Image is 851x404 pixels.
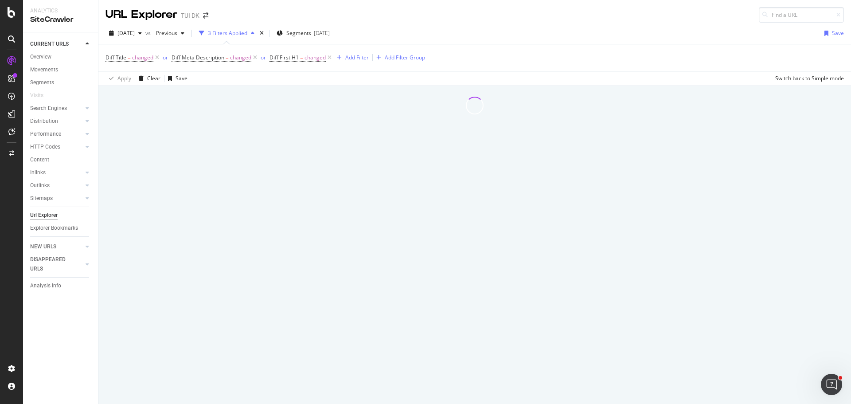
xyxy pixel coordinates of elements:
[181,11,199,20] div: TUI DK
[30,211,58,220] div: Url Explorer
[30,39,83,49] a: CURRENT URLS
[208,29,247,37] div: 3 Filters Applied
[30,224,78,233] div: Explorer Bookmarks
[30,155,49,165] div: Content
[772,71,844,86] button: Switch back to Simple mode
[30,7,91,15] div: Analytics
[147,75,160,82] div: Clear
[30,65,58,75] div: Movements
[261,54,266,61] div: or
[30,155,92,165] a: Content
[30,194,83,203] a: Sitemaps
[30,255,83,274] a: DISAPPEARED URLS
[152,26,188,40] button: Previous
[261,53,266,62] button: or
[132,51,153,64] span: changed
[105,71,131,86] button: Apply
[258,29,265,38] div: times
[152,29,177,37] span: Previous
[30,52,92,62] a: Overview
[105,7,177,22] div: URL Explorer
[30,129,61,139] div: Performance
[30,117,83,126] a: Distribution
[30,142,83,152] a: HTTP Codes
[30,142,60,152] div: HTTP Codes
[105,54,126,61] span: Diff Title
[30,168,46,177] div: Inlinks
[30,168,83,177] a: Inlinks
[304,51,326,64] span: changed
[226,54,229,61] span: =
[117,29,135,37] span: 2025 Aug. 27th
[30,65,92,75] a: Movements
[117,75,131,82] div: Apply
[821,374,842,395] iframe: Intercom live chat
[30,255,75,274] div: DISAPPEARED URLS
[30,104,83,113] a: Search Engines
[759,7,844,23] input: Find a URL
[30,91,43,100] div: Visits
[128,54,131,61] span: =
[30,211,92,220] a: Url Explorer
[172,54,224,61] span: Diff Meta Description
[30,181,83,190] a: Outlinks
[30,117,58,126] div: Distribution
[163,54,168,61] div: or
[30,91,52,100] a: Visits
[775,75,844,82] div: Switch back to Simple mode
[30,39,69,49] div: CURRENT URLS
[30,281,92,290] a: Analysis Info
[30,224,92,233] a: Explorer Bookmarks
[30,194,53,203] div: Sitemaps
[821,26,844,40] button: Save
[300,54,303,61] span: =
[145,29,152,37] span: vs
[286,29,311,37] span: Segments
[373,52,425,63] button: Add Filter Group
[163,53,168,62] button: or
[832,29,844,37] div: Save
[273,26,333,40] button: Segments[DATE]
[30,104,67,113] div: Search Engines
[105,26,145,40] button: [DATE]
[203,12,208,19] div: arrow-right-arrow-left
[30,242,83,251] a: NEW URLS
[30,52,51,62] div: Overview
[314,29,330,37] div: [DATE]
[176,75,187,82] div: Save
[385,54,425,61] div: Add Filter Group
[30,78,54,87] div: Segments
[269,54,299,61] span: Diff First H1
[30,181,50,190] div: Outlinks
[135,71,160,86] button: Clear
[195,26,258,40] button: 3 Filters Applied
[333,52,369,63] button: Add Filter
[30,15,91,25] div: SiteCrawler
[30,129,83,139] a: Performance
[164,71,187,86] button: Save
[30,78,92,87] a: Segments
[345,54,369,61] div: Add Filter
[230,51,251,64] span: changed
[30,281,61,290] div: Analysis Info
[30,242,56,251] div: NEW URLS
